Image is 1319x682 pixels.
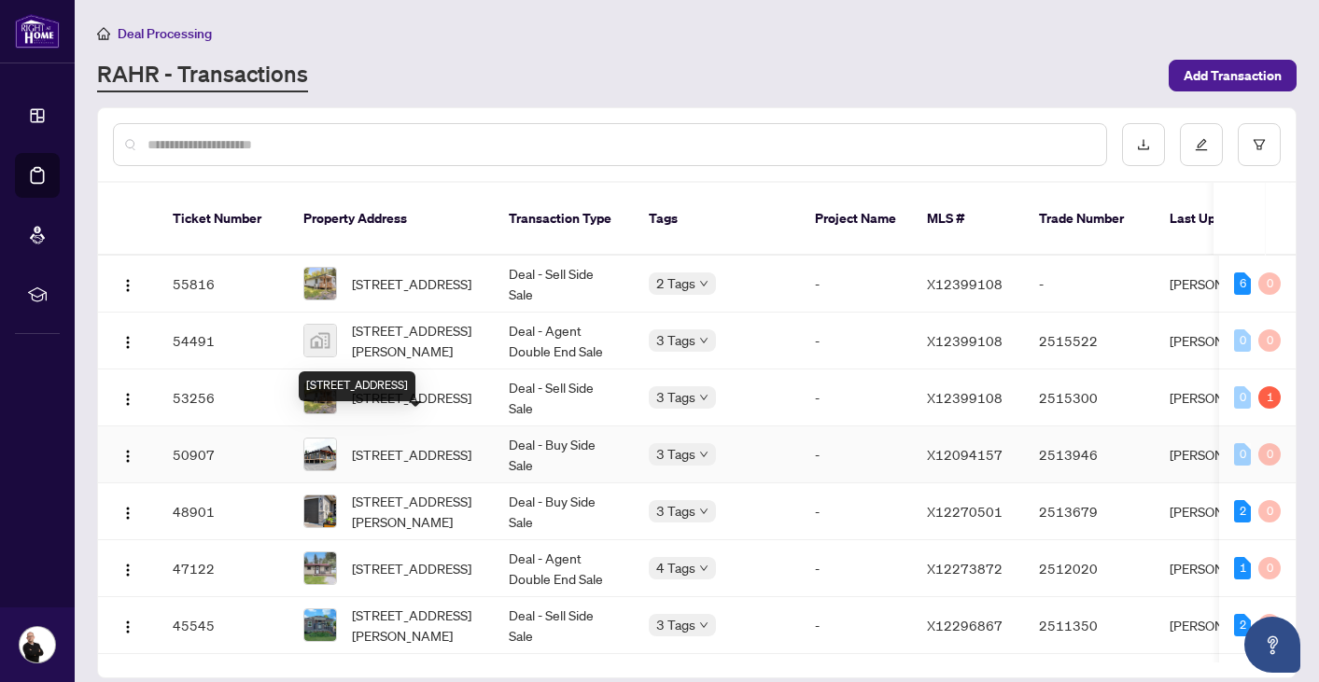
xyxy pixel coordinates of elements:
span: 4 Tags [656,557,695,578]
div: 0 [1234,443,1251,466]
button: Add Transaction [1169,60,1297,91]
td: [PERSON_NAME] [1155,597,1295,654]
div: 2 [1234,614,1251,636]
a: RAHR - Transactions [97,59,308,92]
td: 55816 [158,256,288,313]
div: 0 [1258,443,1281,466]
img: thumbnail-img [304,609,336,641]
img: Logo [120,449,135,464]
button: Logo [113,326,143,355]
div: 0 [1258,329,1281,352]
span: edit [1195,138,1208,151]
button: edit [1180,123,1223,166]
td: 45545 [158,597,288,654]
span: Add Transaction [1184,61,1282,90]
th: Project Name [800,183,912,256]
th: Transaction Type [494,183,634,256]
div: 0 [1258,272,1281,295]
td: [PERSON_NAME] [1155,426,1295,483]
span: X12399108 [927,332,1003,349]
td: [PERSON_NAME] [1155,369,1295,426]
img: Logo [120,335,135,350]
div: 0 [1234,329,1251,352]
img: thumbnail-img [304,438,336,470]
span: down [699,393,709,402]
button: download [1122,123,1165,166]
span: [STREET_ADDRESS] [352,273,471,294]
button: Logo [113,269,143,299]
span: 2 Tags [656,272,695,294]
td: Deal - Agent Double End Sale [494,313,634,369]
td: [PERSON_NAME] [1155,483,1295,540]
span: [STREET_ADDRESS][PERSON_NAME] [352,320,479,361]
td: - [800,369,912,426]
th: Property Address [288,183,494,256]
th: Trade Number [1024,183,1155,256]
div: 0 [1258,614,1281,636]
div: 2 [1234,500,1251,522]
img: thumbnail-img [304,268,336,299]
span: [STREET_ADDRESS][PERSON_NAME] [352,605,479,646]
button: Open asap [1244,617,1300,673]
td: [PERSON_NAME] [1155,256,1295,313]
td: 2512020 [1024,540,1155,597]
td: 54491 [158,313,288,369]
td: 50907 [158,426,288,483]
img: logo [15,14,60,49]
span: [STREET_ADDRESS] [352,558,471,578]
td: Deal - Agent Double End Sale [494,540,634,597]
td: - [800,313,912,369]
th: Ticket Number [158,183,288,256]
span: 3 Tags [656,329,695,351]
span: down [699,450,709,459]
td: 53256 [158,369,288,426]
span: down [699,507,709,516]
td: - [800,483,912,540]
span: Deal Processing [118,25,212,42]
td: Deal - Sell Side Sale [494,369,634,426]
td: 2515300 [1024,369,1155,426]
img: thumbnail-img [304,495,336,527]
span: X12399108 [927,275,1003,292]
td: - [1024,256,1155,313]
span: X12270501 [927,503,1003,520]
button: filter [1238,123,1281,166]
span: down [699,279,709,288]
div: [STREET_ADDRESS] [299,371,415,401]
img: thumbnail-img [304,552,336,584]
span: home [97,27,110,40]
img: Logo [120,506,135,521]
th: Last Updated By [1155,183,1295,256]
div: 0 [1258,557,1281,579]
td: - [800,256,912,313]
th: MLS # [912,183,1024,256]
button: Logo [113,496,143,526]
div: 1 [1258,386,1281,409]
span: 3 Tags [656,386,695,408]
img: Logo [120,278,135,293]
span: 3 Tags [656,443,695,465]
span: down [699,620,709,630]
span: filter [1253,138,1266,151]
span: [STREET_ADDRESS][PERSON_NAME] [352,491,479,532]
td: 2515522 [1024,313,1155,369]
img: thumbnail-img [304,325,336,356]
span: download [1137,138,1150,151]
td: Deal - Sell Side Sale [494,256,634,313]
span: down [699,336,709,345]
div: 6 [1234,272,1251,295]
img: Profile Icon [20,627,55,662]
button: Logo [113,383,143,412]
span: 3 Tags [656,500,695,522]
img: Logo [120,619,135,634]
td: 2513946 [1024,426,1155,483]
span: X12296867 [927,617,1003,633]
span: X12399108 [927,389,1003,406]
td: - [800,426,912,483]
div: 1 [1234,557,1251,579]
div: 0 [1234,386,1251,409]
td: Deal - Sell Side Sale [494,597,634,654]
img: Logo [120,392,135,407]
td: 2513679 [1024,483,1155,540]
span: 3 Tags [656,614,695,635]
